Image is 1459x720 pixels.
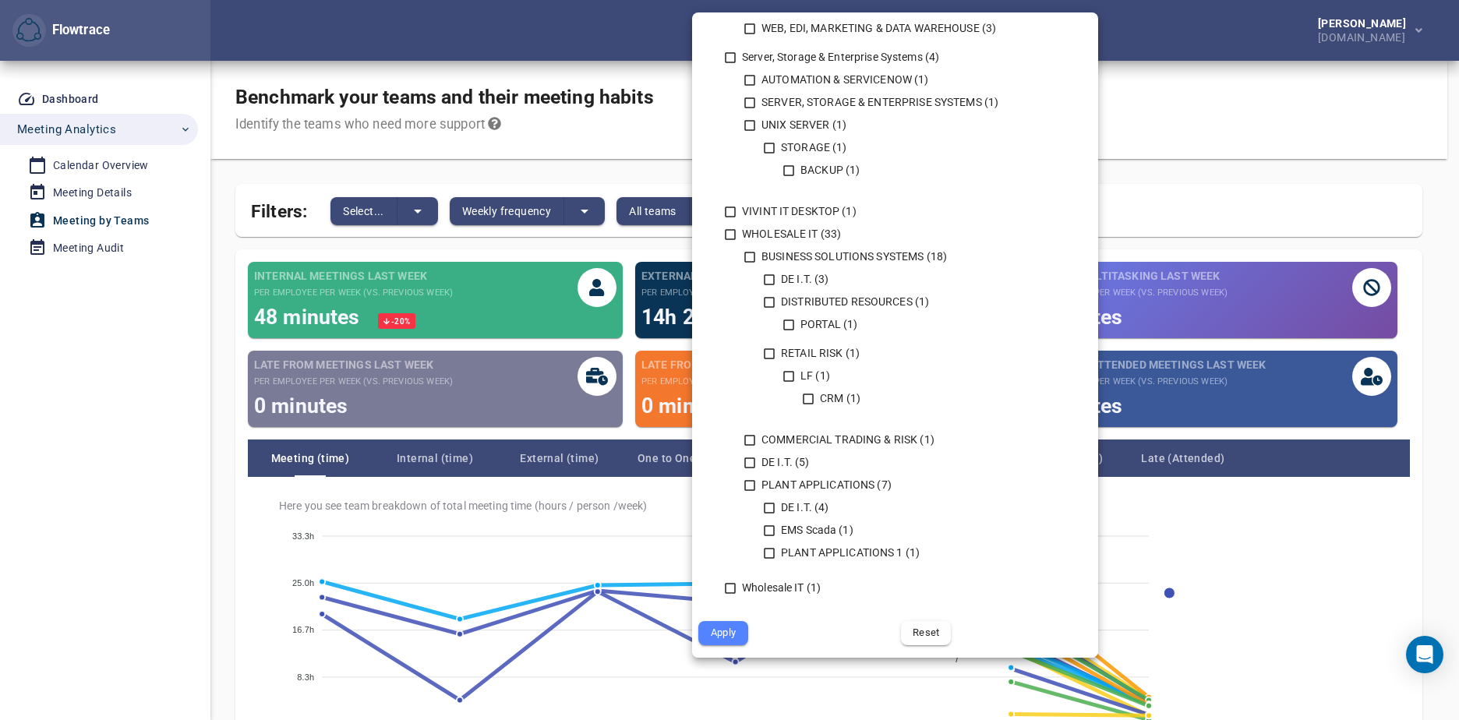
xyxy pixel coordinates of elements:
[758,72,1036,88] div: AUTOMATION & SERVICENOW (1)
[778,522,1017,538] div: EMS Scada (1)
[901,621,951,645] button: Reset
[758,432,1036,448] div: COMMERCIAL TRADING & RISK (1)
[758,94,1036,111] div: SERVER, STORAGE & ENTERPRISE SYSTEMS (1)
[778,545,1017,561] div: PLANT APPLICATIONS 1 (1)
[698,621,748,645] button: Apply
[758,117,1036,133] div: UNIX SERVER (1)
[758,454,1036,471] div: DE I.T. (5)
[778,294,1017,310] div: DISTRIBUTED RESOURCES (1)
[912,624,940,642] span: Reset
[778,499,1017,516] div: DE I.T. (4)
[778,139,1017,156] div: STORAGE (1)
[758,249,1036,265] div: BUSINESS SOLUTIONS SYSTEMS (18)
[739,49,1055,65] div: Server, Storage & Enterprise Systems (4)
[1406,636,1443,673] div: Open Intercom Messenger
[797,368,998,384] div: LF (1)
[797,162,998,178] div: BACKUP (1)
[817,390,980,407] div: CRM (1)
[709,624,737,642] span: Apply
[778,345,1017,362] div: RETAIL RISK (1)
[797,316,998,333] div: PORTAL (1)
[739,580,1055,596] div: Wholesale IT (1)
[739,203,1055,220] div: VIVINT IT DESKTOP (1)
[758,477,1036,493] div: PLANT APPLICATIONS (7)
[778,271,1017,288] div: DE I.T. (3)
[758,20,1036,37] div: WEB, EDI, MARKETING & DATA WAREHOUSE (3)
[739,226,1055,242] div: WHOLESALE IT (33)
